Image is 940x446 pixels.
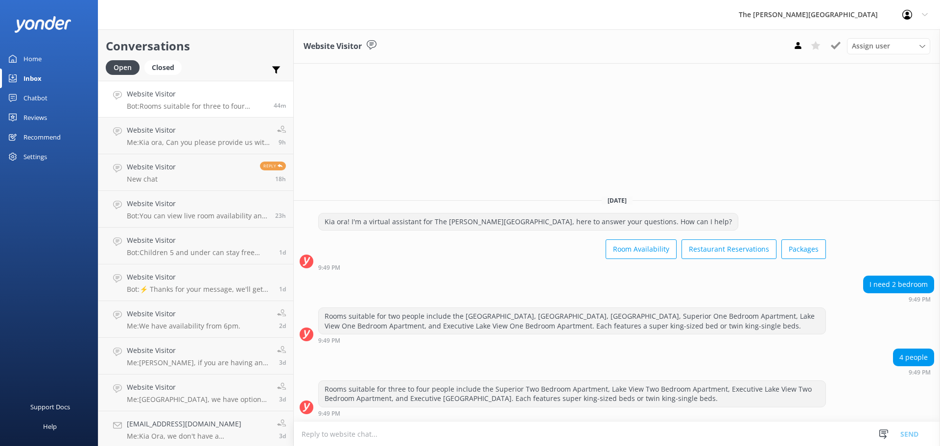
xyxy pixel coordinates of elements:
strong: 9:49 PM [318,338,340,344]
p: Bot: Rooms suitable for three to four people include the Superior Two Bedroom Apartment, Lake Vie... [127,102,266,111]
a: Website VisitorBot:Children 5 and under can stay free when sharing existing bedding with parents.1d [98,228,293,264]
a: Closed [144,62,187,72]
div: Support Docs [30,397,70,417]
h4: Website Visitor [127,162,176,172]
div: 09:49pm 11-Aug-2025 (UTC +12:00) Pacific/Auckland [318,337,826,344]
a: Website VisitorBot:⚡ Thanks for your message, we'll get back to you as soon as we can. You're als... [98,264,293,301]
span: 03:47am 11-Aug-2025 (UTC +12:00) Pacific/Auckland [275,175,286,183]
a: Website VisitorBot:Rooms suitable for three to four people include the Superior Two Bedroom Apart... [98,81,293,117]
div: 4 people [893,349,934,366]
a: Website VisitorMe:We have availability from 6pm.2d [98,301,293,338]
h4: Website Visitor [127,235,272,246]
a: Website VisitorMe:Kia ora, Can you please provide us with dates you want to make a reservation in... [98,117,293,154]
div: Assign User [847,38,930,54]
button: Room Availability [606,239,677,259]
span: 11:02pm 09-Aug-2025 (UTC +12:00) Pacific/Auckland [279,285,286,293]
p: Me: Kia Ora, we don't have a complimentary shuttle from the airport however if you required a shu... [127,432,270,441]
div: Inbox [23,69,42,88]
p: Me: [PERSON_NAME], if you are having any issues you are welcome to book the 2 bedroom apartment f... [127,358,270,367]
h2: Conversations [106,37,286,55]
span: 04:49pm 08-Aug-2025 (UTC +12:00) Pacific/Auckland [279,358,286,367]
h4: Website Visitor [127,272,272,282]
div: Chatbot [23,88,47,108]
div: Reviews [23,108,47,127]
div: 09:49pm 11-Aug-2025 (UTC +12:00) Pacific/Auckland [318,264,826,271]
a: Website VisitorBot:You can view live room availability and make your reservation online at [URL][... [98,191,293,228]
div: Kia ora! I'm a virtual assistant for The [PERSON_NAME][GEOGRAPHIC_DATA], here to answer your ques... [319,213,738,230]
div: 09:49pm 11-Aug-2025 (UTC +12:00) Pacific/Auckland [893,369,934,376]
div: Help [43,417,57,436]
div: Rooms suitable for two people include the [GEOGRAPHIC_DATA], [GEOGRAPHIC_DATA], [GEOGRAPHIC_DATA]... [319,308,825,334]
p: Bot: ⚡ Thanks for your message, we'll get back to you as soon as we can. You're also welcome to k... [127,285,272,294]
h4: Website Visitor [127,125,270,136]
div: Rooms suitable for three to four people include the Superior Two Bedroom Apartment, Lake View Two... [319,381,825,407]
span: 09:49pm 11-Aug-2025 (UTC +12:00) Pacific/Auckland [274,101,286,110]
strong: 9:49 PM [318,411,340,417]
strong: 9:49 PM [318,265,340,271]
button: Restaurant Reservations [681,239,776,259]
p: Me: Kia ora, Can you please provide us with dates you want to make a reservation in the restauran... [127,138,270,147]
p: Bot: You can view live room availability and make your reservation online at [URL][DOMAIN_NAME]. [127,211,268,220]
h4: Website Visitor [127,382,270,393]
p: New chat [127,175,176,184]
span: 01:03pm 09-Aug-2025 (UTC +12:00) Pacific/Auckland [279,322,286,330]
div: 09:49pm 11-Aug-2025 (UTC +12:00) Pacific/Auckland [318,410,826,417]
span: Reply [260,162,286,170]
a: Website VisitorMe:[PERSON_NAME], if you are having any issues you are welcome to book the 2 bedro... [98,338,293,375]
div: I need 2 bedroom [864,276,934,293]
p: Me: [GEOGRAPHIC_DATA], we have options for a single level 3 bedroom apartments. We would just nee... [127,395,270,404]
h4: Website Visitor [127,198,268,209]
span: 12:42pm 11-Aug-2025 (UTC +12:00) Pacific/Auckland [279,138,286,146]
span: 04:47pm 08-Aug-2025 (UTC +12:00) Pacific/Auckland [279,395,286,403]
span: 03:25pm 08-Aug-2025 (UTC +12:00) Pacific/Auckland [279,432,286,440]
button: Packages [781,239,826,259]
strong: 9:49 PM [909,297,931,303]
h3: Website Visitor [304,40,362,53]
div: Recommend [23,127,61,147]
div: Home [23,49,42,69]
p: Me: We have availability from 6pm. [127,322,240,330]
div: Open [106,60,140,75]
span: 11:26pm 10-Aug-2025 (UTC +12:00) Pacific/Auckland [275,211,286,220]
a: Website VisitorNew chatReply18h [98,154,293,191]
h4: Website Visitor [127,308,240,319]
div: Settings [23,147,47,166]
span: 09:00am 10-Aug-2025 (UTC +12:00) Pacific/Auckland [279,248,286,257]
p: Bot: Children 5 and under can stay free when sharing existing bedding with parents. [127,248,272,257]
div: 09:49pm 11-Aug-2025 (UTC +12:00) Pacific/Auckland [863,296,934,303]
h4: Website Visitor [127,89,266,99]
img: yonder-white-logo.png [15,16,71,32]
strong: 9:49 PM [909,370,931,376]
span: [DATE] [602,196,633,205]
a: Open [106,62,144,72]
span: Assign user [852,41,890,51]
h4: [EMAIL_ADDRESS][DOMAIN_NAME] [127,419,270,429]
div: Closed [144,60,182,75]
a: Website VisitorMe:[GEOGRAPHIC_DATA], we have options for a single level 3 bedroom apartments. We ... [98,375,293,411]
h4: Website Visitor [127,345,270,356]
